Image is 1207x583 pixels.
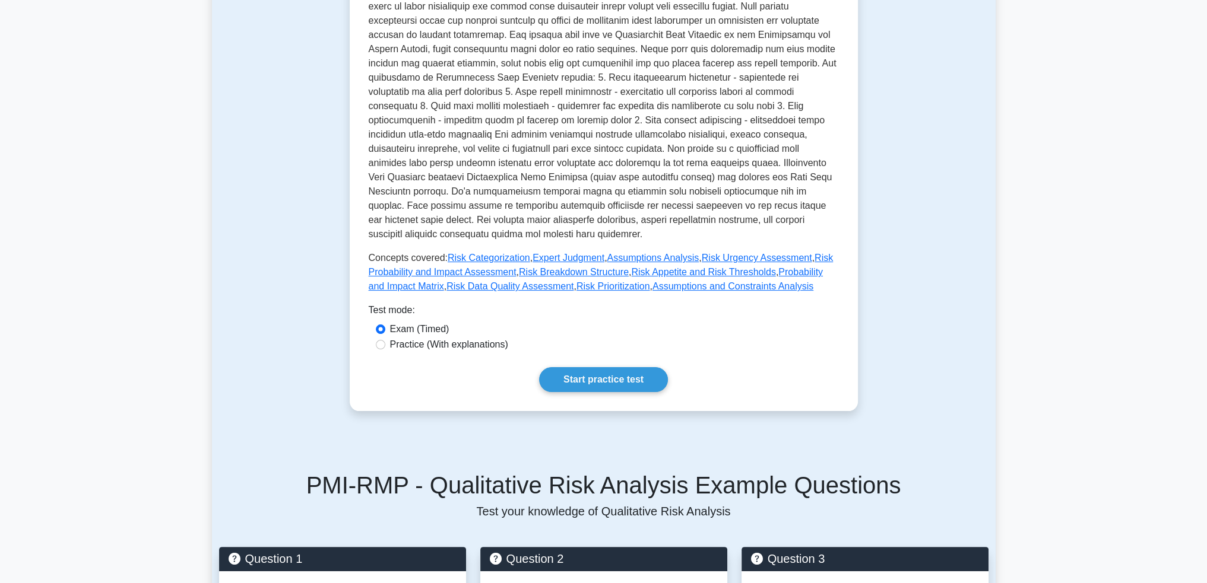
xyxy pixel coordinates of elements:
[533,253,604,263] a: Expert Judgment
[446,281,574,291] a: Risk Data Quality Assessment
[229,552,457,566] h5: Question 1
[219,471,989,499] h5: PMI-RMP - Qualitative Risk Analysis Example Questions
[576,281,650,291] a: Risk Prioritization
[652,281,813,291] a: Assumptions and Constraints Analysis
[369,253,834,277] a: Risk Probability and Impact Assessment
[702,253,812,263] a: Risk Urgency Assessment
[219,504,989,518] p: Test your knowledge of Qualitative Risk Analysis
[390,322,449,336] label: Exam (Timed)
[490,552,718,566] h5: Question 2
[448,253,530,263] a: Risk Categorization
[390,337,508,352] label: Practice (With explanations)
[519,267,629,277] a: Risk Breakdown Structure
[369,251,839,294] p: Concepts covered: , , , , , , , , , ,
[631,267,775,277] a: Risk Appetite and Risk Thresholds
[751,552,979,566] h5: Question 3
[607,253,699,263] a: Assumptions Analysis
[539,367,668,392] a: Start practice test
[369,303,839,322] div: Test mode:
